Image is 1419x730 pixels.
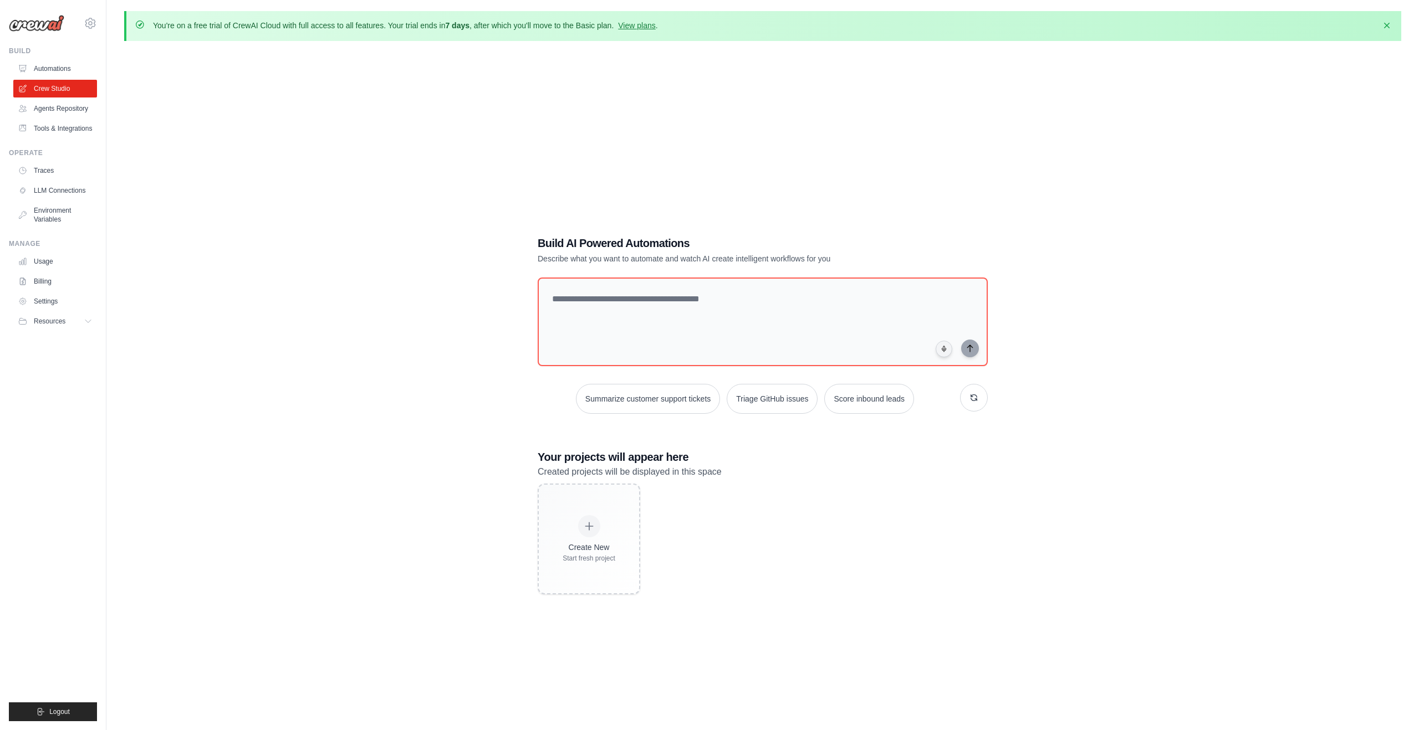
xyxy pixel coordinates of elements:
button: Logout [9,702,97,721]
a: Usage [13,253,97,270]
a: Environment Variables [13,202,97,228]
div: Build [9,47,97,55]
div: Manage [9,239,97,248]
span: Resources [34,317,65,326]
div: Start fresh project [563,554,615,563]
button: Score inbound leads [824,384,914,414]
span: Logout [49,707,70,716]
p: Describe what you want to automate and watch AI create intelligent workflows for you [538,253,910,264]
button: Summarize customer support tickets [576,384,720,414]
a: Tools & Integrations [13,120,97,137]
strong: 7 days [445,21,469,30]
img: Logo [9,15,64,32]
a: LLM Connections [13,182,97,199]
h3: Your projects will appear here [538,449,988,465]
a: Billing [13,273,97,290]
button: Resources [13,312,97,330]
a: Agents Repository [13,100,97,117]
button: Get new suggestions [960,384,988,412]
a: View plans [618,21,655,30]
p: You're on a free trial of CrewAI Cloud with full access to all features. Your trial ends in , aft... [153,20,658,31]
a: Traces [13,162,97,179]
button: Click to speak your automation idea [936,341,952,357]
a: Automations [13,60,97,78]
div: Operate [9,148,97,157]
a: Settings [13,292,97,310]
div: Create New [563,542,615,553]
h1: Build AI Powered Automations [538,235,910,251]
button: Triage GitHub issues [727,384,818,414]
a: Crew Studio [13,80,97,97]
p: Created projects will be displayed in this space [538,465,988,479]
